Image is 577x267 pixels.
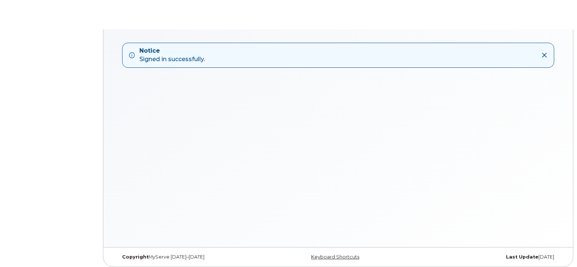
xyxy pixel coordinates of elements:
[139,47,205,64] div: Signed in successfully.
[311,254,359,260] a: Keyboard Shortcuts
[122,254,149,260] strong: Copyright
[506,254,538,260] strong: Last Update
[139,47,205,55] strong: Notice
[117,254,264,260] div: MyServe [DATE]–[DATE]
[412,254,560,260] div: [DATE]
